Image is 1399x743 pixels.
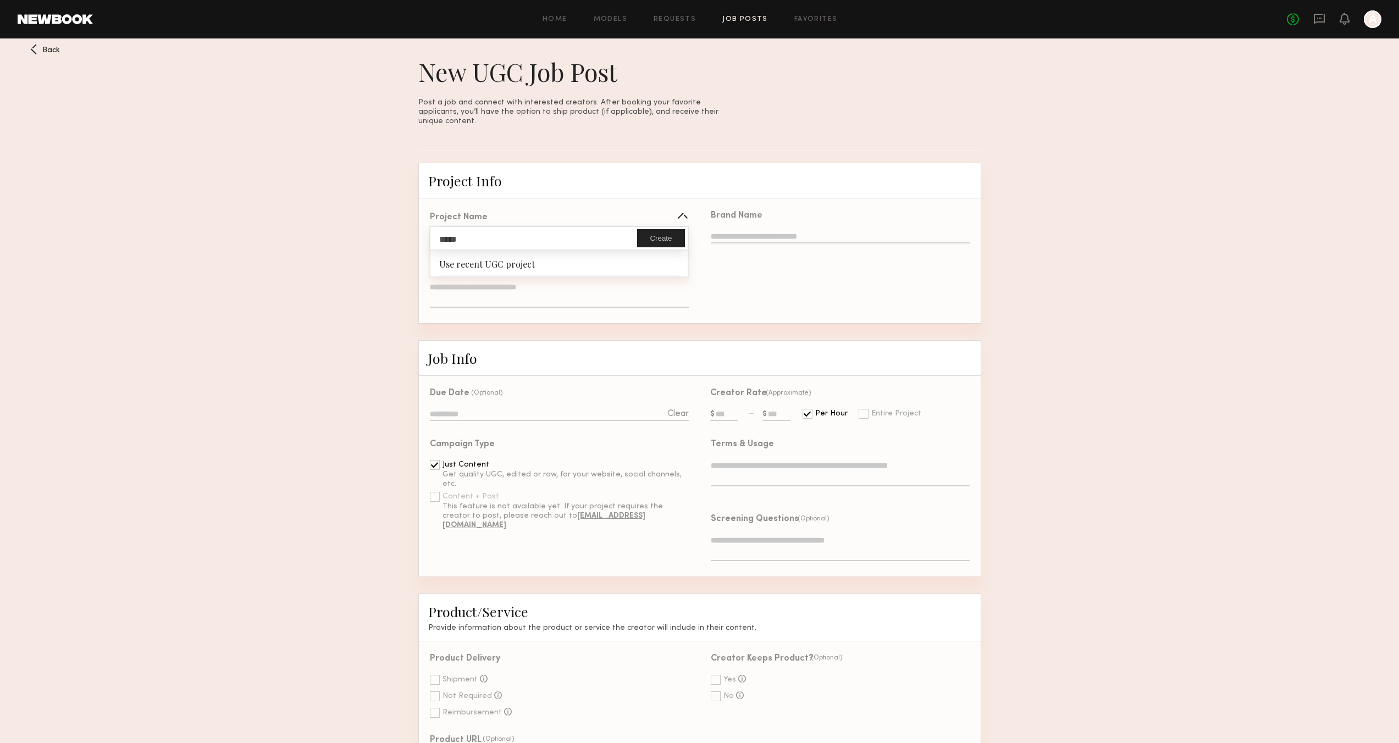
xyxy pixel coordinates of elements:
div: No [723,692,734,700]
div: Clear [667,409,689,419]
div: Use recent UGC project [430,251,687,275]
a: Favorites [794,16,838,23]
a: Requests [654,16,696,23]
div: (Optional) [798,515,830,523]
div: Creator Rate [710,389,767,398]
div: Per Hour [815,410,848,418]
div: (Approximate) [766,389,811,397]
a: Job Posts [722,16,768,23]
b: [EMAIL_ADDRESS][DOMAIN_NAME] [443,512,645,529]
h1: New UGC Job Post [418,55,722,88]
a: A [1364,10,1381,28]
div: Terms & Usage [711,440,774,449]
span: Product/Service [428,602,528,620]
div: Content + Post [443,493,499,501]
button: Create [637,229,684,247]
div: Campaign Type [430,440,495,449]
div: Brand Name [711,212,762,220]
div: Not Required [443,692,492,700]
p: Post a job and connect with interested creators. After booking your favorite applicants, you’ll h... [418,98,722,126]
div: Product Delivery [430,655,500,663]
a: Models [594,16,627,23]
div: Screening Questions [711,515,799,524]
div: Reimbursement [443,709,502,717]
div: (Optional) [471,389,503,397]
div: (Optional) [811,654,843,662]
div: Due Date [430,389,469,398]
div: Shipment [443,676,478,684]
div: Yes [723,676,736,684]
div: (Optional) [483,735,515,743]
div: Creator Keeps Product? [711,655,814,663]
h3: Provide information about the product or service the creator will include in their content. [428,623,971,633]
div: Just Content [443,461,489,469]
a: Home [543,16,567,23]
div: Entire Project [871,410,921,418]
span: Back [42,47,60,54]
div: This feature is not available yet. If your project requires the creator to post, please reach out... [443,502,688,530]
div: Project Name [430,213,488,222]
div: Get quality UGC, edited or raw, for your website, social channels, etc. [443,470,688,489]
span: Job Info [428,349,477,367]
span: Project Info [428,171,502,190]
